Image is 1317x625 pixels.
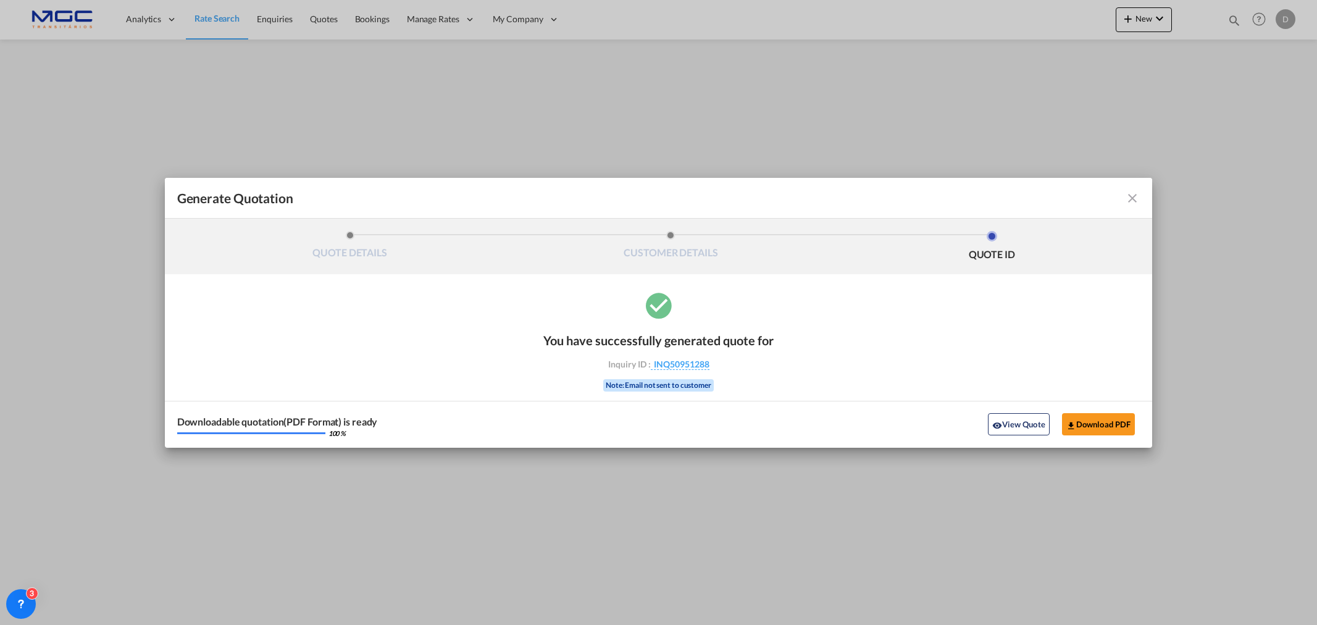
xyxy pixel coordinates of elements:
[543,333,774,348] div: You have successfully generated quote for
[988,413,1050,435] button: icon-eyeView Quote
[177,417,378,427] div: Downloadable quotation(PDF Format) is ready
[165,178,1153,448] md-dialog: Generate QuotationQUOTE ...
[190,231,511,264] li: QUOTE DETAILS
[1062,413,1135,435] button: Download PDF
[603,379,714,392] div: Note: Email not sent to customer
[651,359,709,370] span: INQ50951288
[831,231,1152,264] li: QUOTE ID
[1066,421,1076,430] md-icon: icon-download
[992,421,1002,430] md-icon: icon-eye
[643,290,674,321] md-icon: icon-checkbox-marked-circle
[587,359,730,370] div: Inquiry ID :
[177,190,293,206] span: Generate Quotation
[510,231,831,264] li: CUSTOMER DETAILS
[1125,191,1140,206] md-icon: icon-close fg-AAA8AD cursor m-0
[328,430,346,437] div: 100 %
